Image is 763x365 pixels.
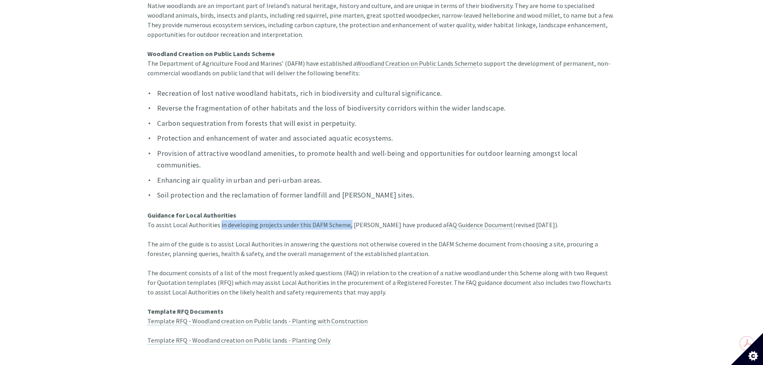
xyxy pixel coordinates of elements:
[446,221,513,229] a: FAQ Guidence Document
[147,336,330,345] a: Template RFQ - Woodland creation on Public lands - Planting Only
[147,211,236,219] strong: Guidance for Local Authorities
[147,50,275,58] strong: Woodland Creation on Public Lands Scheme
[147,174,616,186] li: Enhancing air quality in urban and peri-urban areas.
[731,333,763,365] button: Set cookie preferences
[356,59,476,68] a: Woodland Creation on Public Lands Scheme
[147,87,616,99] li: Recreation of lost native woodland habitats, rich in biodiversity and cultural significance.
[147,317,368,325] a: Template RFQ - Woodland creation on Public lands - Planting with Construction
[147,307,223,315] strong: Template RFQ Documents
[147,132,616,144] li: Protection and enhancement of water and associated aquatic ecosystems.
[147,117,616,129] li: Carbon sequestration from forests that will exist in perpetuity.
[147,189,616,201] li: Soil protection and the reclamation of former landfill and [PERSON_NAME] sites.
[147,147,616,171] li: Provision of attractive woodland amenities, to promote health and well-being and opportunities fo...
[147,102,616,114] li: Reverse the fragmentation of other habitats and the loss of biodiversity corridors within the wid...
